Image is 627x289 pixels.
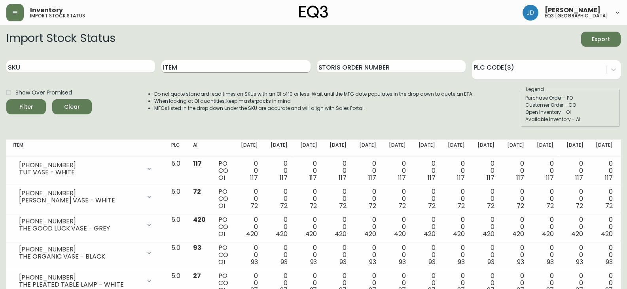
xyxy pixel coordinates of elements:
[154,98,474,105] li: When looking at OI quantities, keep masterpacks in mind.
[218,229,225,238] span: OI
[193,243,201,252] span: 93
[605,173,613,182] span: 117
[507,244,524,266] div: 0 0
[542,229,554,238] span: 420
[507,216,524,238] div: 0 0
[389,188,406,210] div: 0 0
[246,229,258,238] span: 420
[271,188,288,210] div: 0 0
[596,160,613,181] div: 0 0
[477,160,494,181] div: 0 0
[294,140,324,157] th: [DATE]
[383,140,412,157] th: [DATE]
[412,140,442,157] th: [DATE]
[398,173,406,182] span: 117
[575,173,583,182] span: 117
[193,159,202,168] span: 117
[428,173,436,182] span: 117
[477,244,494,266] div: 0 0
[271,160,288,181] div: 0 0
[566,160,583,181] div: 0 0
[359,188,376,210] div: 0 0
[339,257,347,266] span: 93
[264,140,294,157] th: [DATE]
[218,188,228,210] div: PO CO
[13,160,159,178] div: [PHONE_NUMBER]TUT VASE - WHITE
[13,244,159,262] div: [PHONE_NUMBER]THE ORGANIC VASE - BLACK
[300,216,317,238] div: 0 0
[537,244,554,266] div: 0 0
[576,201,583,210] span: 72
[525,86,545,93] legend: Legend
[165,157,187,185] td: 5.0
[218,216,228,238] div: PO CO
[571,229,583,238] span: 420
[19,281,141,288] div: THE PLEATED TABLE LAMP - WHITE
[368,173,376,182] span: 117
[353,140,383,157] th: [DATE]
[457,201,465,210] span: 72
[537,216,554,238] div: 0 0
[218,160,228,181] div: PO CO
[369,257,376,266] span: 93
[13,216,159,234] div: [PHONE_NUMBER]THE GOOD LUCK VASE - GREY
[330,216,347,238] div: 0 0
[606,257,613,266] span: 93
[339,201,347,210] span: 72
[280,173,288,182] span: 117
[6,32,115,47] h2: Import Stock Status
[516,173,524,182] span: 117
[525,94,616,102] div: Purchase Order - PO
[471,140,501,157] th: [DATE]
[419,188,436,210] div: 0 0
[19,274,141,281] div: [PHONE_NUMBER]
[241,160,258,181] div: 0 0
[525,116,616,123] div: Available Inventory - AI
[339,173,347,182] span: 117
[241,188,258,210] div: 0 0
[566,244,583,266] div: 0 0
[566,216,583,238] div: 0 0
[6,140,165,157] th: Item
[59,102,85,112] span: Clear
[330,160,347,181] div: 0 0
[218,257,225,266] span: OI
[448,160,465,181] div: 0 0
[309,173,317,182] span: 117
[487,173,494,182] span: 117
[448,188,465,210] div: 0 0
[19,218,141,225] div: [PHONE_NUMBER]
[310,257,317,266] span: 93
[280,201,288,210] span: 72
[399,257,406,266] span: 93
[165,241,187,269] td: 5.0
[19,162,141,169] div: [PHONE_NUMBER]
[530,140,560,157] th: [DATE]
[251,257,258,266] span: 93
[276,229,288,238] span: 420
[300,188,317,210] div: 0 0
[477,216,494,238] div: 0 0
[487,201,494,210] span: 72
[165,140,187,157] th: PLC
[487,257,494,266] span: 93
[419,244,436,266] div: 0 0
[330,244,347,266] div: 0 0
[30,7,63,13] span: Inventory
[581,32,621,47] button: Export
[271,216,288,238] div: 0 0
[187,140,212,157] th: AI
[545,7,600,13] span: [PERSON_NAME]
[364,229,376,238] span: 420
[457,173,465,182] span: 117
[477,188,494,210] div: 0 0
[19,246,141,253] div: [PHONE_NUMBER]
[576,257,583,266] span: 93
[448,216,465,238] div: 0 0
[323,140,353,157] th: [DATE]
[30,13,85,18] h5: import stock status
[330,188,347,210] div: 0 0
[458,257,465,266] span: 93
[369,201,376,210] span: 72
[193,187,201,196] span: 72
